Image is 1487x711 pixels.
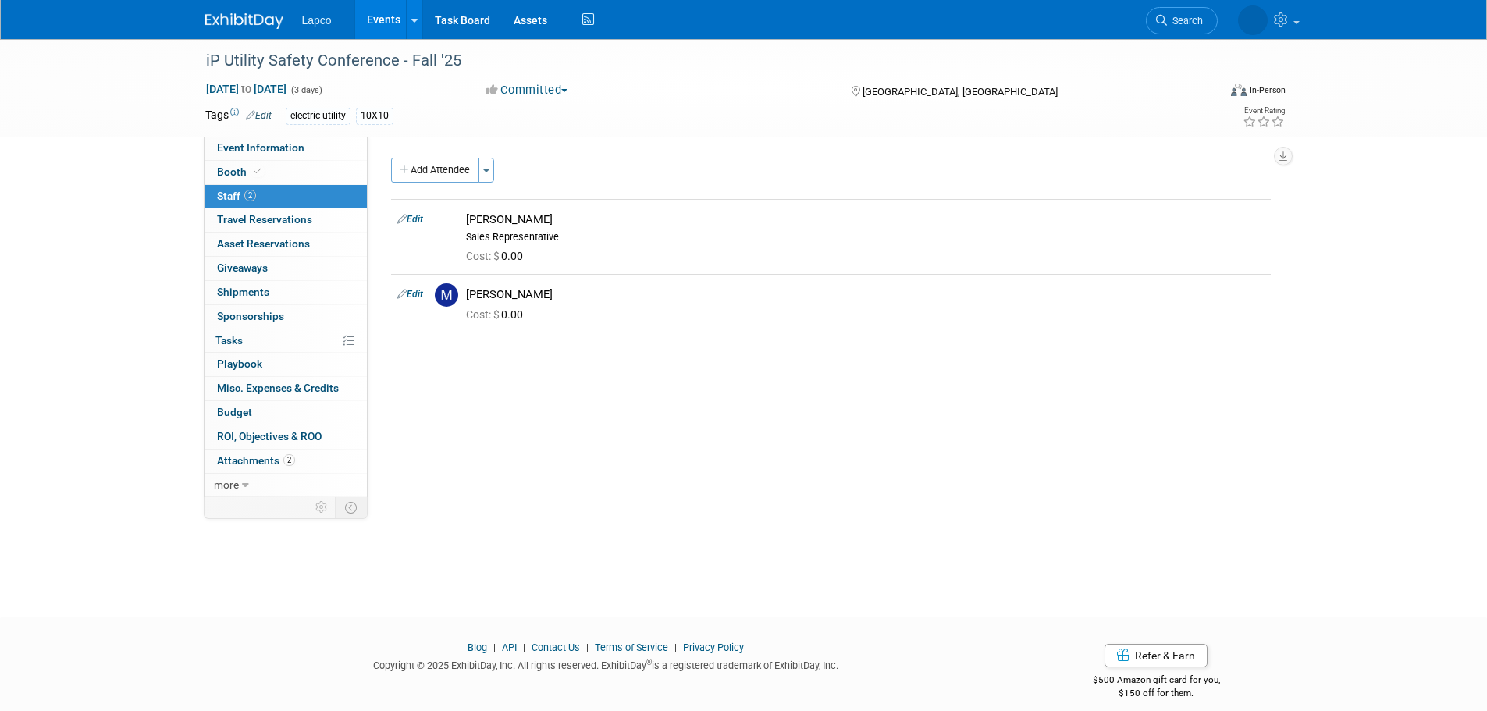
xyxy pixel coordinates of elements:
div: $150 off for them. [1030,687,1282,700]
span: | [519,642,529,653]
span: Asset Reservations [217,237,310,250]
span: Search [1167,15,1203,27]
td: Personalize Event Tab Strip [308,497,336,517]
a: Edit [397,214,423,225]
span: Cost: $ [466,250,501,262]
span: [GEOGRAPHIC_DATA], [GEOGRAPHIC_DATA] [863,86,1058,98]
span: Attachments [217,454,295,467]
a: API [502,642,517,653]
a: Edit [397,289,423,300]
a: Playbook [205,353,367,376]
span: 2 [244,190,256,201]
div: 10X10 [356,108,393,124]
button: Add Attendee [391,158,479,183]
span: Shipments [217,286,269,298]
a: more [205,474,367,497]
a: Misc. Expenses & Credits [205,377,367,400]
span: Giveaways [217,261,268,274]
span: | [582,642,592,653]
a: Edit [246,110,272,121]
a: Staff2 [205,185,367,208]
img: ExhibitDay [205,13,283,29]
span: | [489,642,500,653]
td: Toggle Event Tabs [335,497,367,517]
div: [PERSON_NAME] [466,212,1265,227]
span: to [239,83,254,95]
i: Booth reservation complete [254,167,261,176]
span: (3 days) [290,85,322,95]
a: Asset Reservations [205,233,367,256]
span: 2 [283,454,295,466]
button: Committed [481,82,574,98]
td: Tags [205,107,272,125]
span: Budget [217,406,252,418]
span: more [214,478,239,491]
div: Copyright © 2025 ExhibitDay, Inc. All rights reserved. ExhibitDay is a registered trademark of Ex... [205,655,1008,673]
a: Refer & Earn [1105,644,1208,667]
a: Attachments2 [205,450,367,473]
a: Booth [205,161,367,184]
div: Event Rating [1243,107,1285,115]
div: Sales Representative [466,231,1265,244]
a: Travel Reservations [205,208,367,232]
div: In-Person [1249,84,1286,96]
img: Tiffany Giroir [1238,5,1268,35]
a: Budget [205,401,367,425]
a: Sponsorships [205,305,367,329]
a: ROI, Objectives & ROO [205,425,367,449]
div: electric utility [286,108,350,124]
span: Sponsorships [217,310,284,322]
a: Event Information [205,137,367,160]
a: Privacy Policy [683,642,744,653]
span: [DATE] [DATE] [205,82,287,96]
a: Contact Us [532,642,580,653]
span: Travel Reservations [217,213,312,226]
span: Misc. Expenses & Credits [217,382,339,394]
a: Blog [468,642,487,653]
a: Giveaways [205,257,367,280]
span: 0.00 [466,308,529,321]
span: Cost: $ [466,308,501,321]
div: $500 Amazon gift card for you, [1030,663,1282,699]
div: [PERSON_NAME] [466,287,1265,302]
img: M.jpg [435,283,458,307]
span: Staff [217,190,256,202]
span: | [671,642,681,653]
div: iP Utility Safety Conference - Fall '25 [201,47,1194,75]
span: Lapco [302,14,332,27]
span: Playbook [217,357,262,370]
img: Format-Inperson.png [1231,84,1247,96]
a: Terms of Service [595,642,668,653]
span: 0.00 [466,250,529,262]
span: Tasks [215,334,243,347]
div: Event Format [1126,81,1286,105]
sup: ® [646,658,652,667]
a: Tasks [205,329,367,353]
a: Shipments [205,281,367,304]
a: Search [1146,7,1218,34]
span: Event Information [217,141,304,154]
span: ROI, Objectives & ROO [217,430,322,443]
span: Booth [217,165,265,178]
